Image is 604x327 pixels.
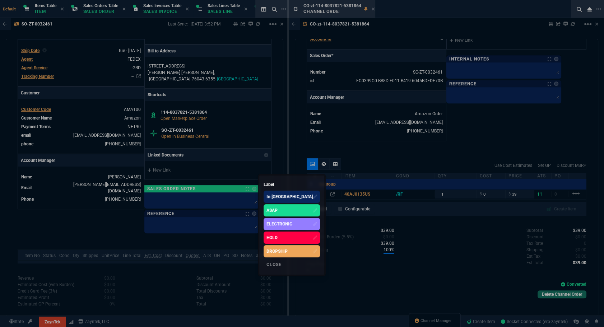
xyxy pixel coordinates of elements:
[266,248,288,254] div: DROPSHIP
[266,193,313,200] div: In [GEOGRAPHIC_DATA]
[264,180,320,189] p: Label
[264,259,320,270] div: Close
[266,207,278,214] div: ASAP
[266,234,278,241] div: HOLD
[266,221,292,227] div: ELECTRONIC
